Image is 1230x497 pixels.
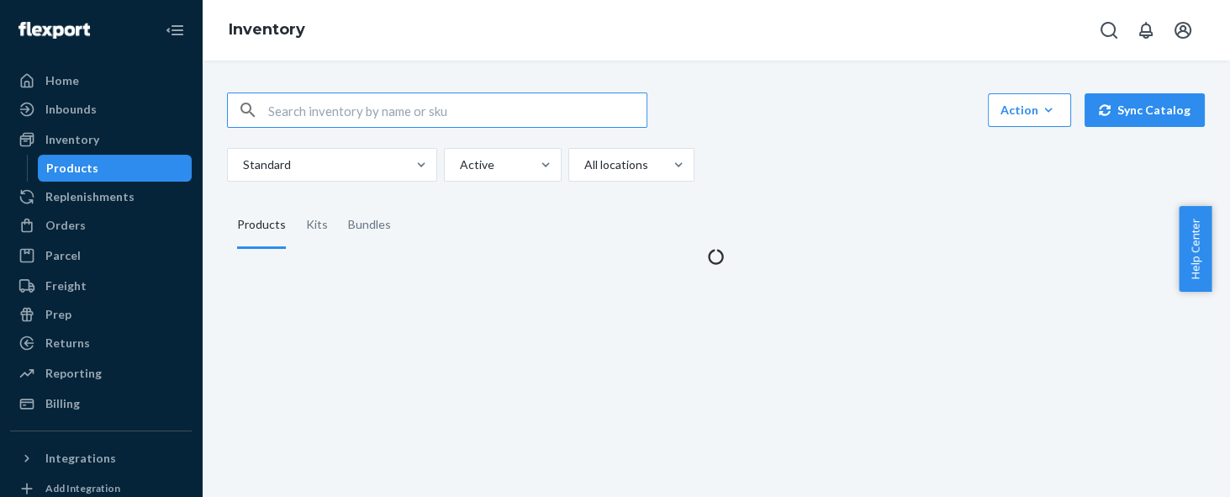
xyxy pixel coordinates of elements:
[10,242,192,269] a: Parcel
[45,217,86,234] div: Orders
[45,481,120,495] div: Add Integration
[1092,13,1126,47] button: Open Search Box
[10,96,192,123] a: Inbounds
[237,202,286,249] div: Products
[45,101,97,118] div: Inbounds
[45,450,116,467] div: Integrations
[158,13,192,47] button: Close Navigation
[10,390,192,417] a: Billing
[10,67,192,94] a: Home
[45,306,71,323] div: Prep
[458,156,460,173] input: Active
[583,156,584,173] input: All locations
[46,160,98,177] div: Products
[45,395,80,412] div: Billing
[348,202,391,249] div: Bundles
[241,156,243,173] input: Standard
[268,93,647,127] input: Search inventory by name or sku
[38,155,193,182] a: Products
[18,22,90,39] img: Flexport logo
[10,126,192,153] a: Inventory
[306,202,328,249] div: Kits
[1000,102,1058,119] div: Action
[10,445,192,472] button: Integrations
[10,360,192,387] a: Reporting
[1129,13,1163,47] button: Open notifications
[215,6,319,55] ol: breadcrumbs
[45,278,87,294] div: Freight
[1179,206,1212,292] button: Help Center
[45,247,81,264] div: Parcel
[45,335,90,352] div: Returns
[1085,93,1205,127] button: Sync Catalog
[10,301,192,328] a: Prep
[10,272,192,299] a: Freight
[1166,13,1200,47] button: Open account menu
[10,212,192,239] a: Orders
[988,93,1071,127] button: Action
[229,20,305,39] a: Inventory
[10,183,192,210] a: Replenishments
[45,188,135,205] div: Replenishments
[45,365,102,382] div: Reporting
[10,330,192,357] a: Returns
[45,131,99,148] div: Inventory
[45,72,79,89] div: Home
